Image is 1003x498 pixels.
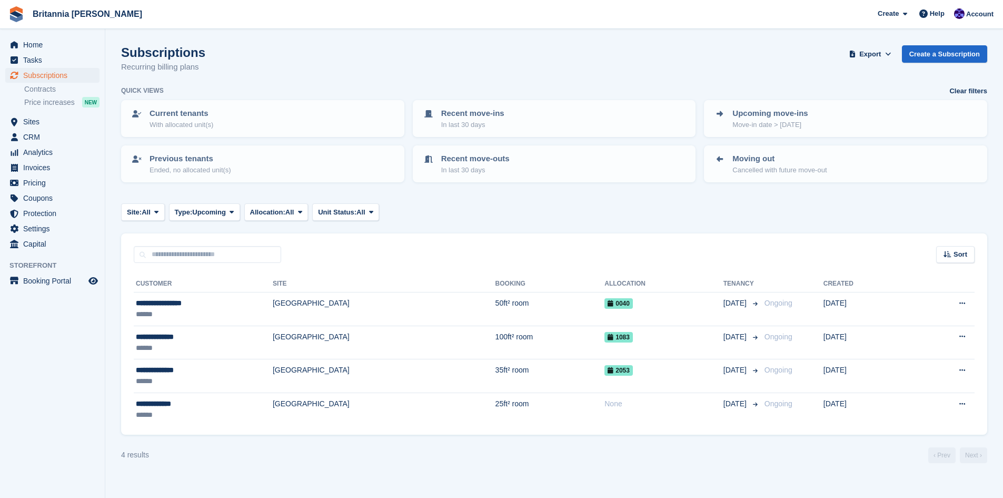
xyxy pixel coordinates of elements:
[764,366,792,374] span: Ongoing
[23,237,86,251] span: Capital
[604,398,723,409] div: None
[8,6,24,22] img: stora-icon-8386f47178a22dfd0bd8f6a31ec36ba5ce8667c1dd55bd0f319d3a0aa187defe.svg
[5,274,100,288] a: menu
[5,191,100,206] a: menu
[356,207,365,218] span: All
[823,393,911,426] td: [DATE]
[273,359,495,393] td: [GEOGRAPHIC_DATA]
[847,45,893,63] button: Export
[5,145,100,160] a: menu
[732,108,808,120] p: Upcoming move-ins
[24,84,100,94] a: Contracts
[87,275,100,287] a: Preview store
[928,447,956,463] a: Previous
[192,207,226,218] span: Upcoming
[23,160,86,175] span: Invoices
[732,120,808,130] p: Move-in date > [DATE]
[764,299,792,307] span: Ongoing
[705,101,986,136] a: Upcoming move-ins Move-in date > [DATE]
[930,8,945,19] span: Help
[732,153,827,165] p: Moving out
[441,153,510,165] p: Recent move-outs
[949,86,987,96] a: Clear filters
[142,207,151,218] span: All
[723,398,749,409] span: [DATE]
[23,274,86,288] span: Booking Portal
[823,359,911,393] td: [DATE]
[495,292,605,326] td: 50ft² room
[723,276,760,292] th: Tenancy
[169,203,240,221] button: Type: Upcoming
[5,221,100,236] a: menu
[273,393,495,426] td: [GEOGRAPHIC_DATA]
[604,298,633,309] span: 0040
[244,203,309,221] button: Allocation: All
[764,399,792,408] span: Ongoing
[121,61,205,73] p: Recurring billing plans
[24,97,75,108] span: Price increases
[764,333,792,341] span: Ongoing
[175,207,193,218] span: Type:
[859,49,881,60] span: Export
[273,276,495,292] th: Site
[121,203,165,221] button: Site: All
[5,175,100,190] a: menu
[121,86,164,95] h6: Quick views
[122,101,403,136] a: Current tenants With allocated unit(s)
[5,237,100,251] a: menu
[5,160,100,175] a: menu
[723,365,749,376] span: [DATE]
[926,447,989,463] nav: Page
[150,165,231,175] p: Ended, no allocated unit(s)
[23,145,86,160] span: Analytics
[23,175,86,190] span: Pricing
[823,326,911,359] td: [DATE]
[732,165,827,175] p: Cancelled with future move-out
[23,221,86,236] span: Settings
[823,292,911,326] td: [DATE]
[604,332,633,343] span: 1083
[966,9,994,19] span: Account
[954,8,965,19] img: Tina Tyson
[5,68,100,83] a: menu
[414,101,695,136] a: Recent move-ins In last 30 days
[723,331,749,343] span: [DATE]
[250,207,285,218] span: Allocation:
[23,130,86,144] span: CRM
[441,165,510,175] p: In last 30 days
[441,120,504,130] p: In last 30 days
[134,276,273,292] th: Customer
[23,206,86,221] span: Protection
[495,359,605,393] td: 35ft² room
[902,45,987,63] a: Create a Subscription
[122,147,403,181] a: Previous tenants Ended, no allocated unit(s)
[23,68,86,83] span: Subscriptions
[9,260,105,271] span: Storefront
[960,447,987,463] a: Next
[495,393,605,426] td: 25ft² room
[878,8,899,19] span: Create
[150,120,213,130] p: With allocated unit(s)
[121,45,205,60] h1: Subscriptions
[5,206,100,221] a: menu
[121,450,149,461] div: 4 results
[23,114,86,129] span: Sites
[273,326,495,359] td: [GEOGRAPHIC_DATA]
[414,147,695,181] a: Recent move-outs In last 30 days
[604,365,633,376] span: 2053
[127,207,142,218] span: Site:
[705,147,986,181] a: Moving out Cancelled with future move-out
[954,249,967,260] span: Sort
[23,53,86,67] span: Tasks
[23,37,86,52] span: Home
[5,114,100,129] a: menu
[285,207,294,218] span: All
[150,108,213,120] p: Current tenants
[823,276,911,292] th: Created
[495,276,605,292] th: Booking
[23,191,86,206] span: Coupons
[5,53,100,67] a: menu
[495,326,605,359] td: 100ft² room
[24,96,100,108] a: Price increases NEW
[312,203,379,221] button: Unit Status: All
